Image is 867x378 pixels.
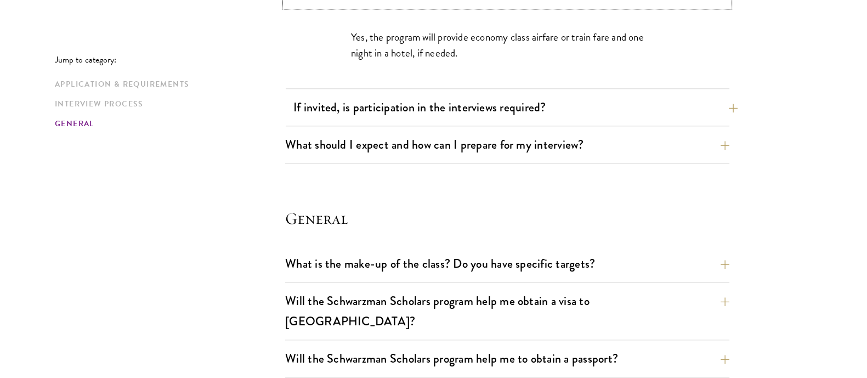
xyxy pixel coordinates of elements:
p: Yes, the program will provide economy class airfare or train fare and one night in a hotel, if ne... [351,29,664,61]
h4: General [285,207,729,229]
button: Will the Schwarzman Scholars program help me to obtain a passport? [285,346,729,371]
button: What should I expect and how can I prepare for my interview? [285,132,729,157]
a: Interview Process [55,98,279,110]
p: Jump to category: [55,55,285,65]
button: Will the Schwarzman Scholars program help me obtain a visa to [GEOGRAPHIC_DATA]? [285,289,729,334]
button: If invited, is participation in the interviews required? [293,95,738,120]
button: What is the make-up of the class? Do you have specific targets? [285,251,729,276]
a: General [55,118,279,129]
a: Application & Requirements [55,78,279,90]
